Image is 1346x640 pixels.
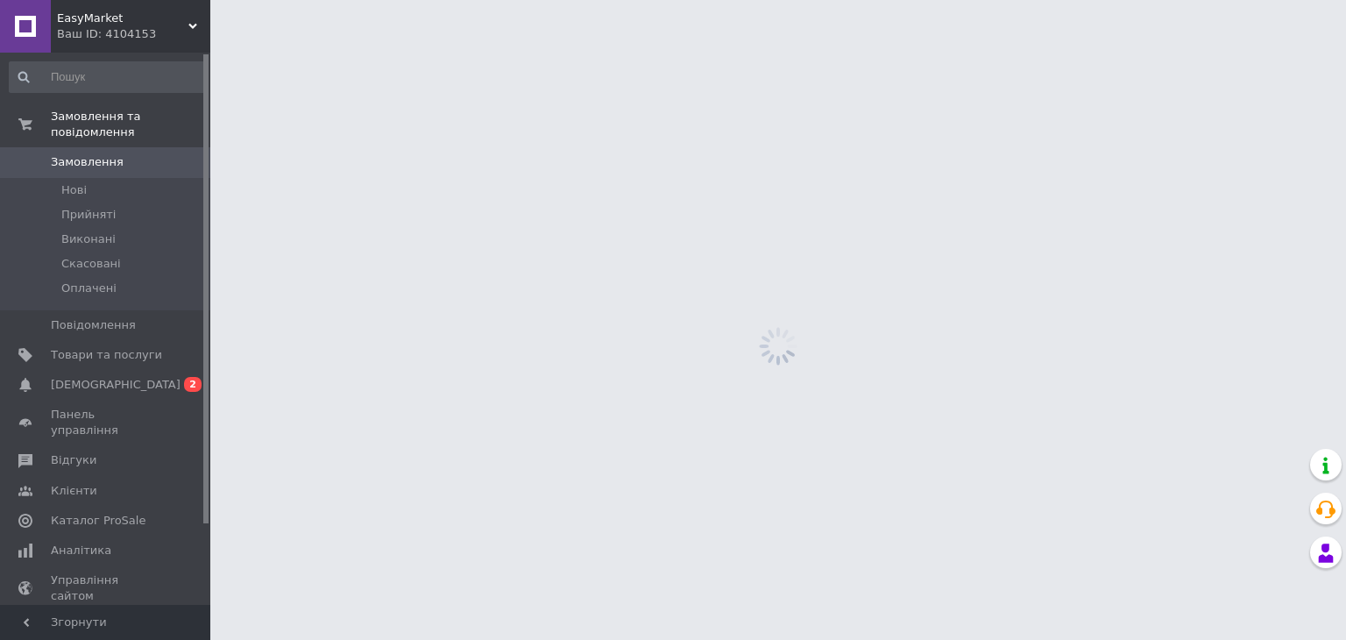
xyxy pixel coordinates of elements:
span: Клієнти [51,483,97,499]
span: Каталог ProSale [51,513,145,529]
span: Замовлення та повідомлення [51,109,210,140]
span: [DEMOGRAPHIC_DATA] [51,377,181,393]
span: Виконані [61,231,116,247]
img: spinner_grey-bg-hcd09dd2d8f1a785e3413b09b97f8118e7.gif [754,323,802,370]
span: Управління сайтом [51,572,162,604]
span: Скасовані [61,256,121,272]
div: Ваш ID: 4104153 [57,26,210,42]
span: Прийняті [61,207,116,223]
span: Оплачені [61,281,117,296]
span: Відгуки [51,452,96,468]
span: Нові [61,182,87,198]
span: Повідомлення [51,317,136,333]
span: Панель управління [51,407,162,438]
span: 2 [184,377,202,392]
span: EasyMarket [57,11,188,26]
span: Аналітика [51,543,111,558]
input: Пошук [9,61,207,93]
span: Товари та послуги [51,347,162,363]
span: Замовлення [51,154,124,170]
